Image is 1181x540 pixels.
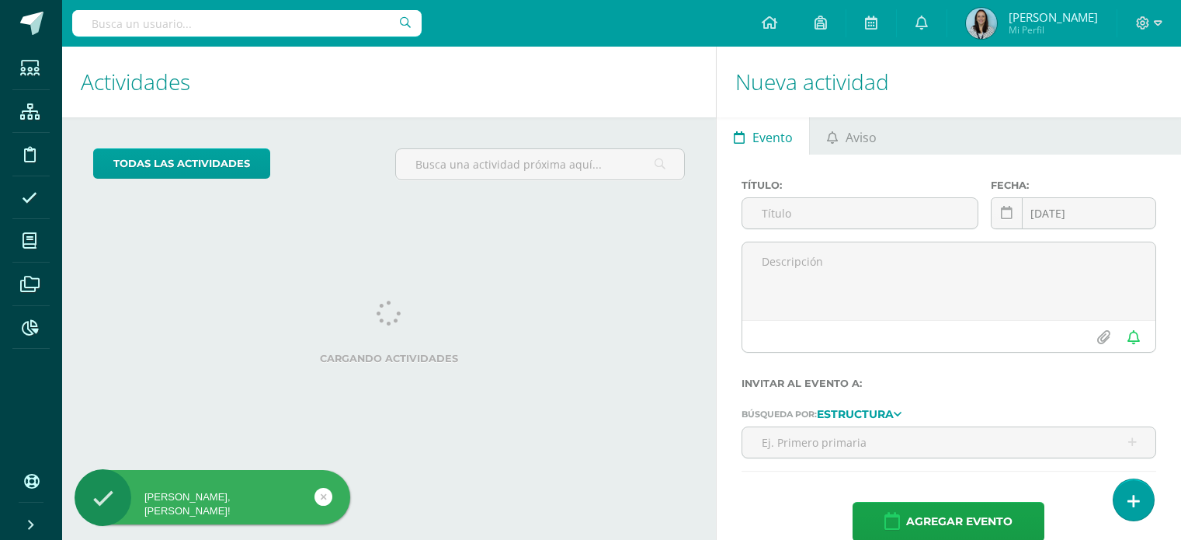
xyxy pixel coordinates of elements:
h1: Actividades [81,47,697,117]
input: Ej. Primero primaria [742,427,1155,458]
input: Busca una actividad próxima aquí... [396,149,684,179]
label: Invitar al evento a: [742,378,1156,389]
span: Búsqueda por: [742,409,817,420]
input: Busca un usuario... [72,10,422,37]
span: [PERSON_NAME] [1009,9,1098,25]
span: Evento [752,119,793,156]
label: Fecha: [991,179,1156,191]
a: Estructura [817,408,901,419]
strong: Estructura [817,407,894,421]
img: 5a6f75ce900a0f7ea551130e923f78ee.png [966,8,997,39]
input: Fecha de entrega [992,198,1155,228]
label: Título: [742,179,978,191]
h1: Nueva actividad [735,47,1162,117]
a: todas las Actividades [93,148,270,179]
label: Cargando actividades [93,353,685,364]
span: Aviso [846,119,877,156]
div: [PERSON_NAME], [PERSON_NAME]! [75,490,350,518]
a: Aviso [810,117,893,155]
span: Mi Perfil [1009,23,1098,37]
input: Título [742,198,978,228]
a: Evento [717,117,809,155]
